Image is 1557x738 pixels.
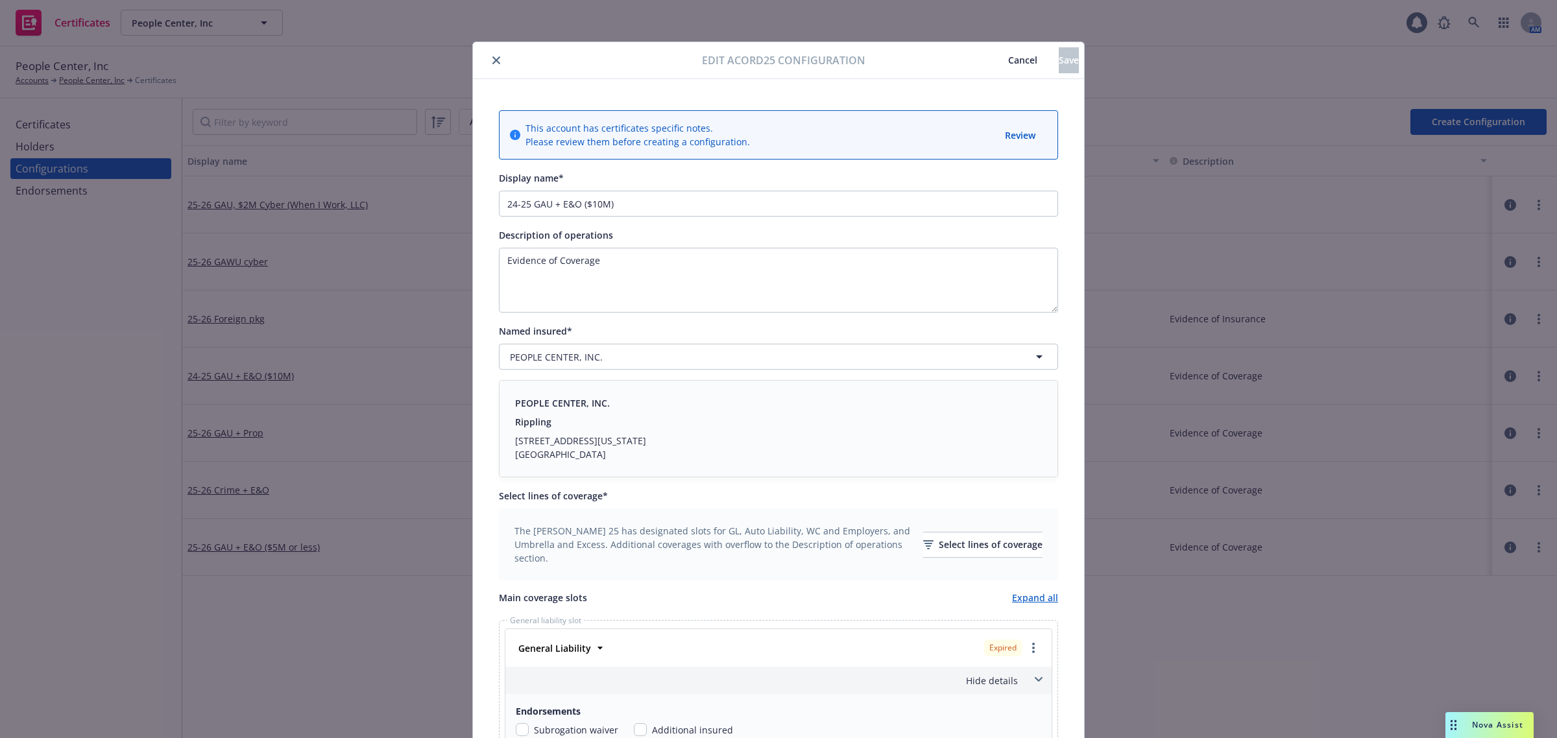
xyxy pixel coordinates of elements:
span: Subrogation waiver [534,723,618,737]
span: Cancel [1008,54,1037,66]
div: [GEOGRAPHIC_DATA] [515,447,646,461]
span: Please review them before creating a configuration. [525,135,750,149]
span: General liability slot [507,617,584,625]
span: Additional insured [652,723,733,737]
div: [STREET_ADDRESS][US_STATE] [515,434,646,447]
span: This account has certificates specific notes. [525,121,750,135]
textarea: Input description [499,248,1058,313]
span: Select lines of coverage* [499,490,608,502]
span: Endorsements [516,704,1041,718]
div: Select lines of coverage [923,532,1043,557]
button: close [489,53,504,68]
div: Hide details [505,667,1052,694]
strong: General Liability [518,642,591,654]
button: Save [1059,47,1079,73]
a: Expand all [1012,591,1058,604]
div: Drag to move [1445,712,1462,738]
span: Review [1005,129,1035,141]
span: Save [1059,54,1079,66]
div: Hide details [508,674,1018,687]
span: Main coverage slots [499,591,587,604]
div: PEOPLE CENTER, INC. [515,396,646,410]
span: Edit Acord25 configuration [702,53,865,68]
span: Description of operations [499,229,613,241]
a: more [1026,640,1041,656]
span: Expired [989,642,1017,654]
div: Rippling [515,415,646,429]
button: Review [1004,127,1037,143]
span: Named insured* [499,325,572,337]
button: Cancel [987,47,1059,73]
span: Display name* [499,172,564,184]
button: Nova Assist [1445,712,1534,738]
span: Nova Assist [1472,719,1523,730]
button: Select lines of coverage [923,532,1043,558]
span: The [PERSON_NAME] 25 has designated slots for GL, Auto Liability, WC and Employers, and Umbrella ... [514,524,915,565]
input: Enter a display name [499,191,1058,217]
button: PEOPLE CENTER, INC. [499,344,1058,370]
span: PEOPLE CENTER, INC. [510,350,603,364]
